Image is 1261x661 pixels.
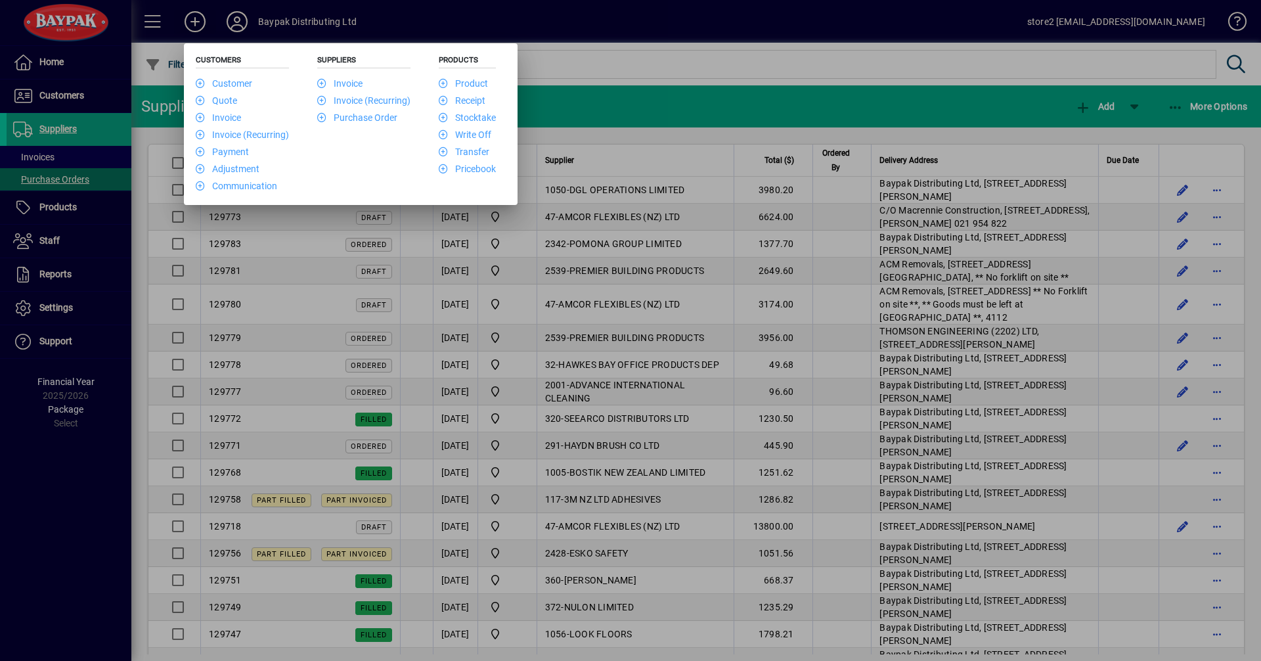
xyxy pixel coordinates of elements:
a: Invoice (Recurring) [317,95,410,106]
a: Receipt [439,95,485,106]
a: Customer [196,78,252,89]
h5: Customers [196,55,289,68]
a: Pricebook [439,164,496,174]
a: Invoice [196,112,241,123]
a: Invoice [317,78,363,89]
a: Product [439,78,488,89]
a: Transfer [439,147,489,157]
a: Adjustment [196,164,259,174]
a: Payment [196,147,249,157]
h5: Products [439,55,496,68]
a: Communication [196,181,277,191]
a: Quote [196,95,237,106]
a: Purchase Order [317,112,397,123]
a: Invoice (Recurring) [196,129,289,140]
a: Write Off [439,129,491,140]
a: Stocktake [439,112,496,123]
h5: Suppliers [317,55,410,68]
